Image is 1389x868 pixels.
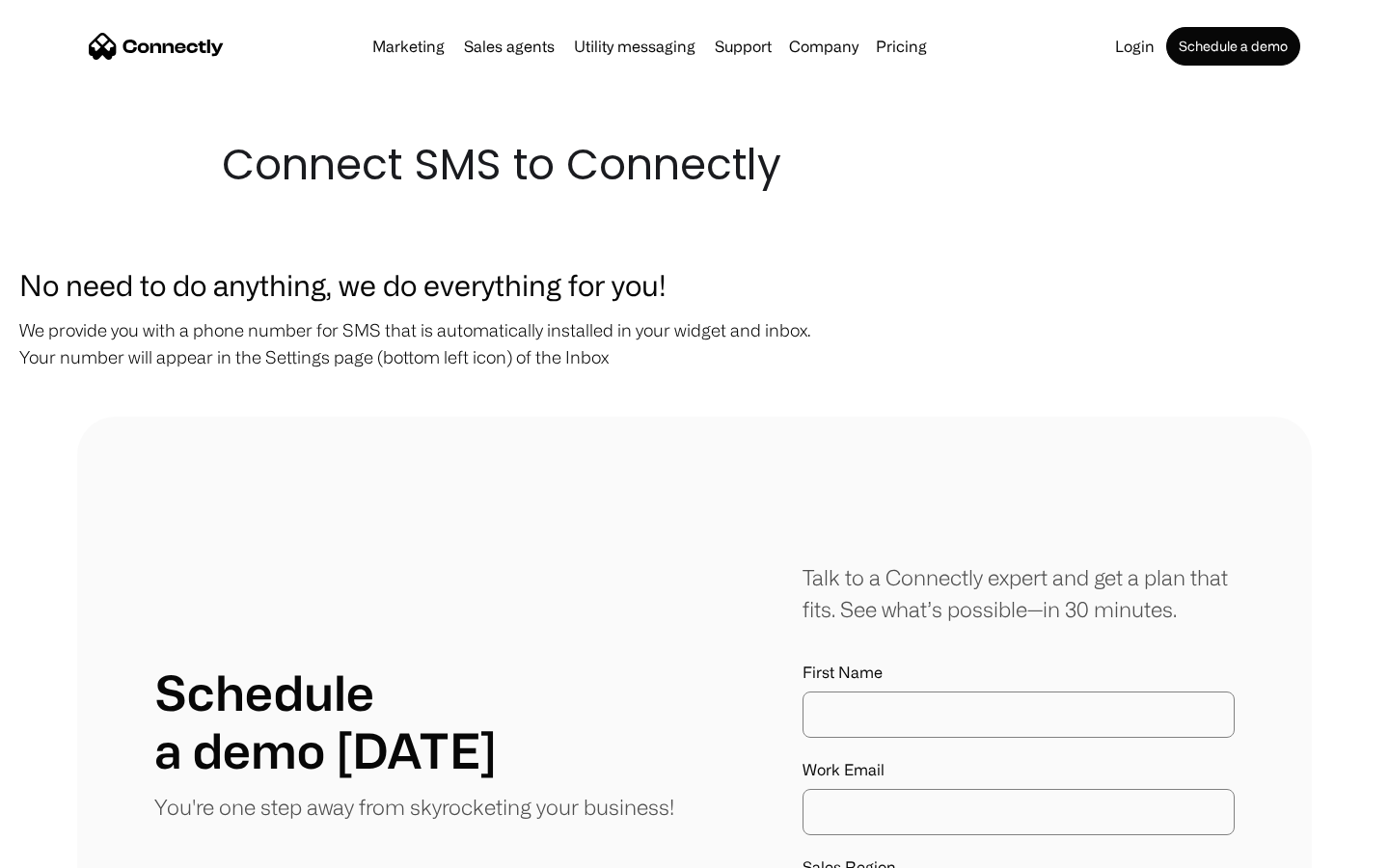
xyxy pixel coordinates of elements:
p: ‍ [19,380,1370,407]
a: Utility messaging [566,39,703,54]
p: You're one step away from skyrocketing your business! [154,791,674,823]
h1: Schedule a demo [DATE] [154,664,497,779]
label: Work Email [803,761,1235,779]
a: Sales agents [456,39,562,54]
label: First Name [803,664,1235,682]
a: home [89,32,224,61]
ul: Language list [39,834,116,861]
p: We provide you with a phone number for SMS that is automatically installed in your widget and inb... [19,316,1370,370]
aside: Language selected: English [19,834,116,861]
a: Login [1107,39,1162,54]
div: Company [789,33,858,60]
div: Company [783,33,864,60]
a: Support [707,39,779,54]
div: Talk to a Connectly expert and get a plan that fits. See what’s possible—in 30 minutes. [803,561,1235,625]
h1: Connect SMS to Connectly [222,135,1167,195]
a: Pricing [868,39,935,54]
a: Schedule a demo [1166,27,1300,66]
a: Marketing [365,39,452,54]
h3: No need to do anything, we do everything for you! [19,262,1370,307]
